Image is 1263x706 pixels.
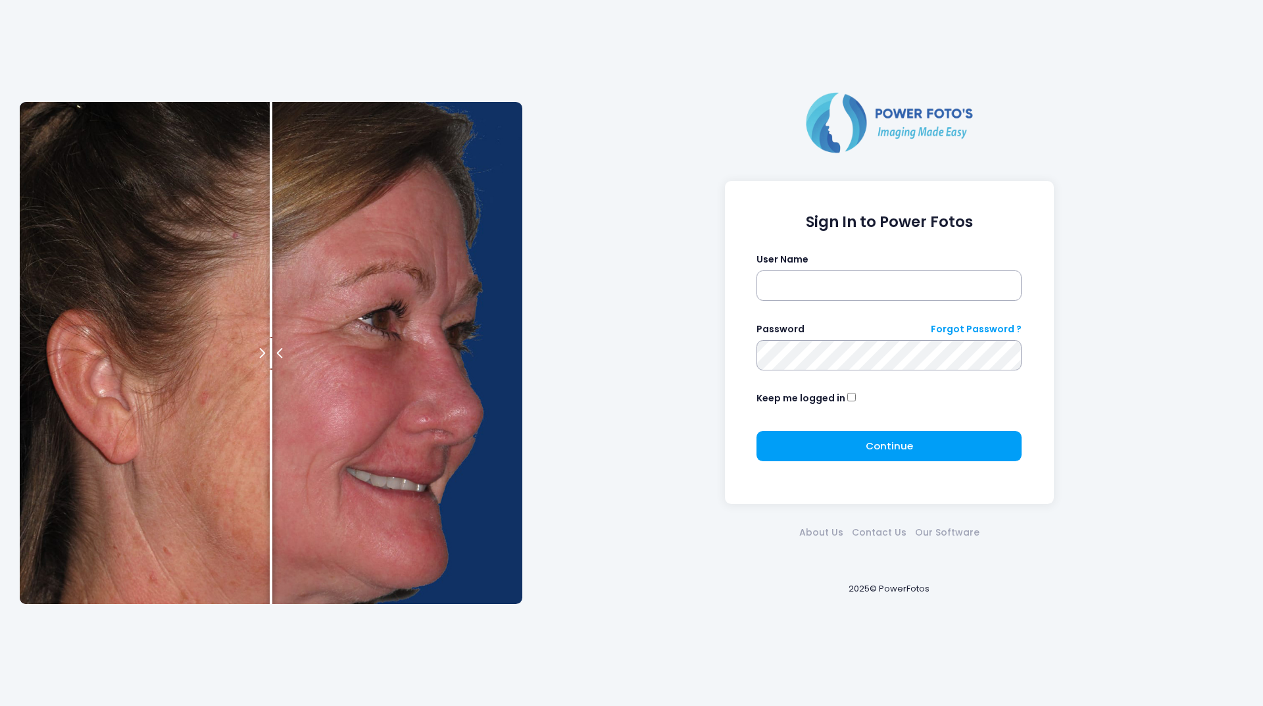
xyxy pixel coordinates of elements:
label: Keep me logged in [756,391,845,405]
label: Password [756,322,805,336]
div: 2025© PowerFotos [535,561,1243,617]
label: User Name [756,253,808,266]
button: Continue [756,431,1022,461]
a: Our Software [910,526,983,540]
a: Contact Us [847,526,910,540]
img: Logo [801,89,978,155]
a: Forgot Password ? [931,322,1022,336]
a: About Us [795,526,847,540]
h1: Sign In to Power Fotos [756,213,1022,231]
span: Continue [866,439,913,453]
